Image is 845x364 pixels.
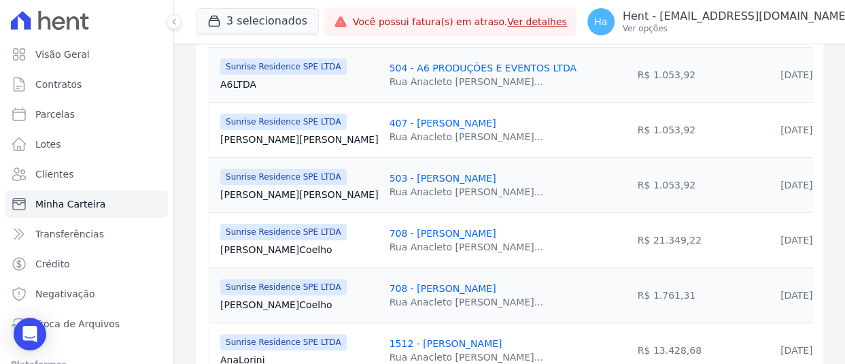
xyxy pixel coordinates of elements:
[5,71,168,98] a: Contratos
[5,191,168,218] a: Minha Carteira
[780,69,812,80] a: [DATE]
[780,290,812,301] a: [DATE]
[220,188,379,201] a: [PERSON_NAME][PERSON_NAME]
[390,240,543,254] div: Rua Anacleto [PERSON_NAME]...
[594,17,607,27] span: Ha
[220,169,347,185] span: Sunrise Residence SPE LTDA
[220,243,379,257] a: [PERSON_NAME]Coelho
[390,338,502,349] a: 1512 - [PERSON_NAME]
[220,133,379,146] a: [PERSON_NAME][PERSON_NAME]
[35,197,105,211] span: Minha Carteira
[507,16,567,27] a: Ver detalhes
[390,63,576,73] a: 504 - A6 PRODUÇÕES E EVENTOS LTDA
[390,350,543,364] div: Rua Anacleto [PERSON_NAME]...
[780,180,812,191] a: [DATE]
[390,228,496,239] a: 708 - [PERSON_NAME]
[632,157,707,212] td: R$ 1.053,92
[5,101,168,128] a: Parcelas
[196,8,319,34] button: 3 selecionados
[632,102,707,157] td: R$ 1.053,92
[632,47,707,102] td: R$ 1.053,92
[390,295,543,309] div: Rua Anacleto [PERSON_NAME]...
[220,78,379,91] a: A6LTDA
[5,310,168,337] a: Troca de Arquivos
[5,220,168,248] a: Transferências
[390,283,496,294] a: 708 - [PERSON_NAME]
[14,318,46,350] div: Open Intercom Messenger
[35,257,70,271] span: Crédito
[35,78,82,91] span: Contratos
[220,59,347,75] span: Sunrise Residence SPE LTDA
[632,267,707,322] td: R$ 1.761,31
[35,317,120,331] span: Troca de Arquivos
[390,75,576,88] div: Rua Anacleto [PERSON_NAME]...
[5,131,168,158] a: Lotes
[780,125,812,135] a: [DATE]
[390,118,496,129] a: 407 - [PERSON_NAME]
[390,173,496,184] a: 503 - [PERSON_NAME]
[35,48,90,61] span: Visão Geral
[780,345,812,356] a: [DATE]
[220,224,347,240] span: Sunrise Residence SPE LTDA
[220,114,347,130] span: Sunrise Residence SPE LTDA
[220,298,379,312] a: [PERSON_NAME]Coelho
[780,235,812,246] a: [DATE]
[35,167,73,181] span: Clientes
[632,212,707,267] td: R$ 21.349,22
[35,287,95,301] span: Negativação
[5,250,168,278] a: Crédito
[220,279,347,295] span: Sunrise Residence SPE LTDA
[35,227,104,241] span: Transferências
[35,137,61,151] span: Lotes
[35,107,75,121] span: Parcelas
[353,15,567,29] span: Você possui fatura(s) em atraso.
[5,280,168,308] a: Negativação
[5,161,168,188] a: Clientes
[5,41,168,68] a: Visão Geral
[220,334,347,350] span: Sunrise Residence SPE LTDA
[390,185,543,199] div: Rua Anacleto [PERSON_NAME]...
[390,130,543,144] div: Rua Anacleto [PERSON_NAME]...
